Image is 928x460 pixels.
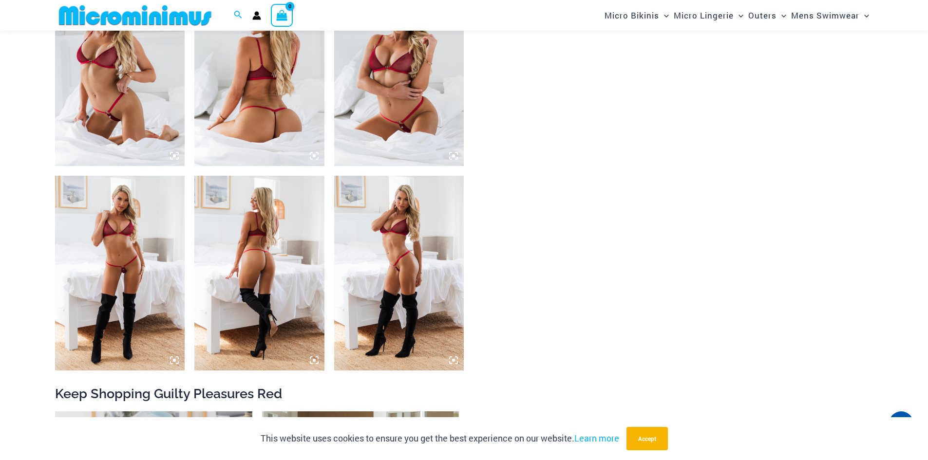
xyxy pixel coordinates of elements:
a: Micro BikinisMenu ToggleMenu Toggle [602,3,671,28]
a: Micro LingerieMenu ToggleMenu Toggle [671,3,746,28]
h2: Keep Shopping Guilty Pleasures Red [55,385,873,402]
img: Guilty Pleasures Red 1045 Bra 689 Micro [334,176,464,370]
a: Search icon link [234,9,243,22]
img: MM SHOP LOGO FLAT [55,4,215,26]
span: Menu Toggle [659,3,669,28]
img: Guilty Pleasures Red 1045 Bra 689 Micro [194,176,324,370]
span: Outers [748,3,776,28]
a: Mens SwimwearMenu ToggleMenu Toggle [789,3,871,28]
span: Micro Lingerie [674,3,734,28]
a: View Shopping Cart, empty [271,4,293,26]
span: Mens Swimwear [791,3,859,28]
span: Menu Toggle [859,3,869,28]
p: This website uses cookies to ensure you get the best experience on our website. [261,431,619,446]
span: Menu Toggle [776,3,786,28]
span: Menu Toggle [734,3,743,28]
button: Accept [626,427,668,450]
a: OutersMenu ToggleMenu Toggle [746,3,789,28]
nav: Site Navigation [601,1,873,29]
a: Learn more [574,432,619,444]
a: Account icon link [252,11,261,20]
span: Micro Bikinis [605,3,659,28]
img: Guilty Pleasures Red 1045 Bra 689 Micro [55,176,185,370]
